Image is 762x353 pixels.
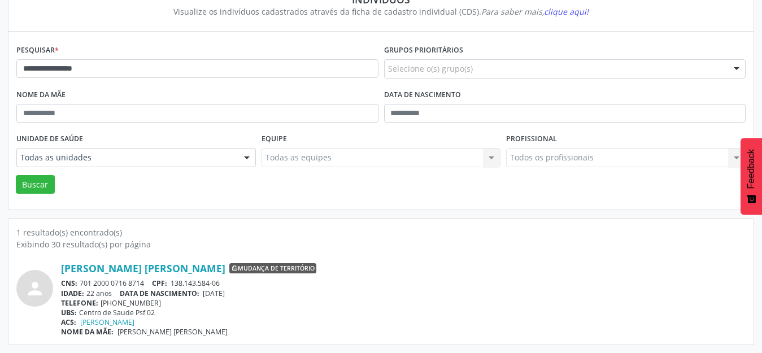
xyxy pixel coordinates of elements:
div: 1 resultado(s) encontrado(s) [16,226,746,238]
span: ACS: [61,317,76,327]
span: Feedback [746,149,756,189]
div: Exibindo 30 resultado(s) por página [16,238,746,250]
div: Centro de Saude Psf 02 [61,308,746,317]
span: 138.143.584-06 [171,278,220,288]
label: Equipe [262,130,287,148]
span: IDADE: [61,289,84,298]
label: Profissional [506,130,557,148]
span: Mudança de território [229,263,316,273]
span: [DATE] [203,289,225,298]
div: Visualize os indivíduos cadastrados através da ficha de cadastro individual (CDS). [24,6,738,18]
div: 22 anos [61,289,746,298]
label: Data de nascimento [384,86,461,104]
div: 701 2000 0716 8714 [61,278,746,288]
label: Grupos prioritários [384,42,463,59]
span: UBS: [61,308,77,317]
span: CPF: [152,278,167,288]
span: clique aqui! [544,6,589,17]
span: NOME DA MÃE: [61,327,114,337]
span: [PERSON_NAME] [PERSON_NAME] [117,327,228,337]
span: DATA DE NASCIMENTO: [120,289,199,298]
i: person [25,278,45,299]
button: Feedback - Mostrar pesquisa [741,138,762,215]
label: Pesquisar [16,42,59,59]
div: [PHONE_NUMBER] [61,298,746,308]
label: Nome da mãe [16,86,66,104]
span: Selecione o(s) grupo(s) [388,63,473,75]
span: CNS: [61,278,77,288]
span: TELEFONE: [61,298,98,308]
a: [PERSON_NAME] [80,317,134,327]
span: Todas as unidades [20,152,233,163]
button: Buscar [16,175,55,194]
label: Unidade de saúde [16,130,83,148]
a: [PERSON_NAME] [PERSON_NAME] [61,262,225,274]
i: Para saber mais, [481,6,589,17]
